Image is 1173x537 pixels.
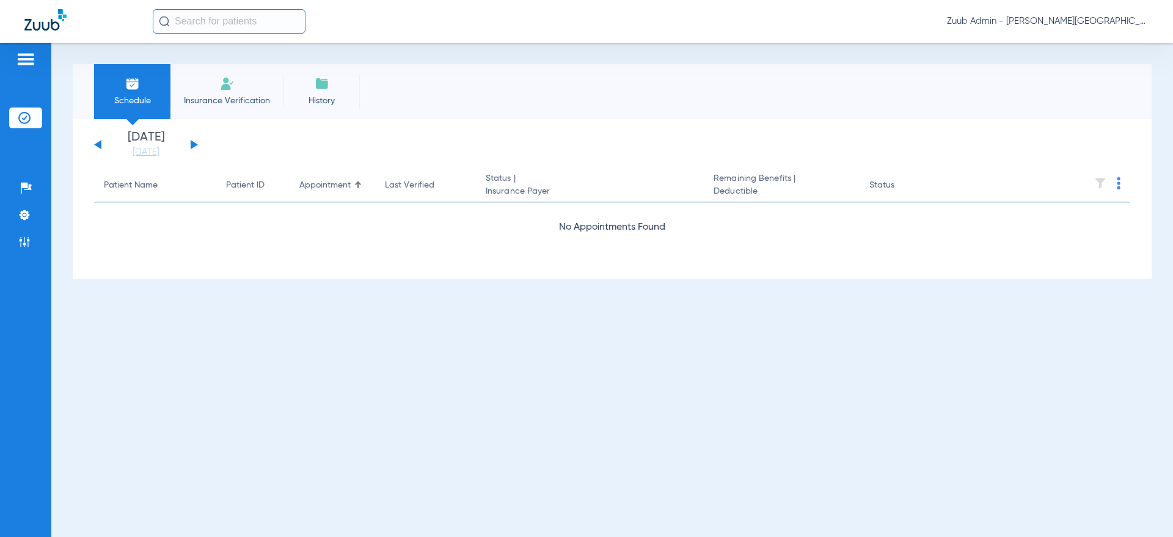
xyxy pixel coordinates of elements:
[704,169,859,203] th: Remaining Benefits |
[293,95,351,107] span: History
[385,179,434,192] div: Last Verified
[159,16,170,27] img: Search Icon
[486,185,694,198] span: Insurance Payer
[299,179,365,192] div: Appointment
[860,169,942,203] th: Status
[109,146,183,158] a: [DATE]
[220,76,235,91] img: Manual Insurance Verification
[153,9,305,34] input: Search for patients
[103,95,161,107] span: Schedule
[104,179,158,192] div: Patient Name
[24,9,67,31] img: Zuub Logo
[94,220,1130,235] div: No Appointments Found
[299,179,351,192] div: Appointment
[1117,177,1120,189] img: group-dot-blue.svg
[315,76,329,91] img: History
[1094,177,1106,189] img: filter.svg
[947,15,1149,27] span: Zuub Admin - [PERSON_NAME][GEOGRAPHIC_DATA] | Fixari Family Dental Group
[16,52,35,67] img: hamburger-icon
[714,185,849,198] span: Deductible
[226,179,265,192] div: Patient ID
[226,179,280,192] div: Patient ID
[385,179,466,192] div: Last Verified
[476,169,704,203] th: Status |
[125,76,140,91] img: Schedule
[109,131,183,158] li: [DATE]
[104,179,206,192] div: Patient Name
[180,95,274,107] span: Insurance Verification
